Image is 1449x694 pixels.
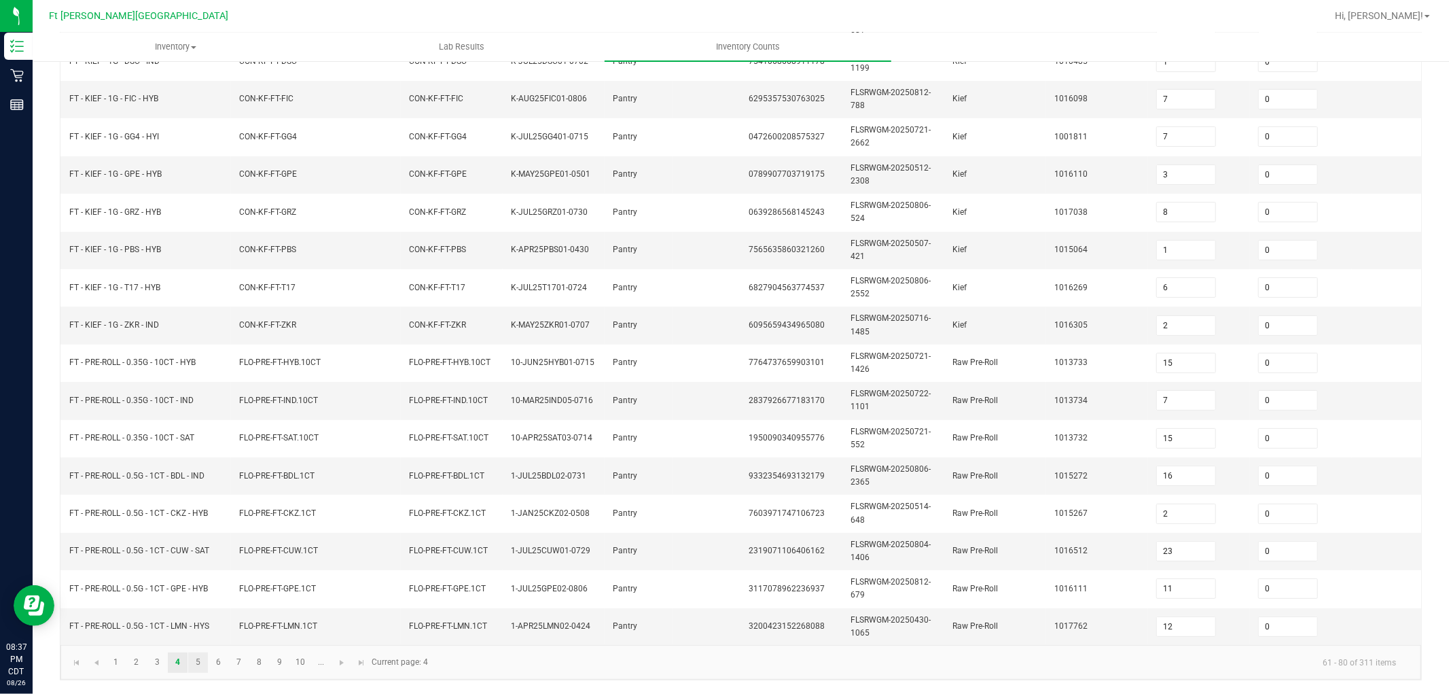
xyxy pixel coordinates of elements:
span: FLO-PRE-FT-CKZ.1CT [239,508,316,518]
span: FLO-PRE-FT-GPE.1CT [409,584,486,593]
span: Pantry [613,546,637,555]
p: 08:37 PM CDT [6,641,26,678]
p: 08/26 [6,678,26,688]
span: 1013734 [1054,396,1088,405]
span: 1950090340955776 [749,433,825,443]
span: FT - PRE-ROLL - 0.35G - 10CT - HYB [69,358,196,367]
span: FLO-PRE-FT-HYB.10CT [239,358,321,367]
span: Raw Pre-Roll [952,396,998,405]
span: Raw Pre-Roll [952,471,998,481]
inline-svg: Retail [10,69,24,82]
span: 1015064 [1054,245,1088,254]
span: CON-KF-FT-GRZ [239,207,296,217]
span: FLSRWGM-20250512-2308 [851,163,931,186]
span: Pantry [613,358,637,367]
span: CON-KF-FT-GG4 [239,132,297,141]
span: 1017038 [1054,207,1088,217]
a: Page 3 [147,653,167,673]
span: FLO-PRE-FT-CUW.1CT [409,546,488,555]
span: FLSRWGM-20250721-2662 [851,125,931,148]
span: FLO-PRE-FT-IND.10CT [239,396,318,405]
span: 1017762 [1054,621,1088,631]
span: CON-KF-FT-ZKR [239,320,296,330]
span: FLSRWGM-20250716-1485 [851,313,931,336]
a: Page 5 [188,653,208,673]
span: FT - PRE-ROLL - 0.35G - 10CT - IND [69,396,194,405]
span: Ft [PERSON_NAME][GEOGRAPHIC_DATA] [49,10,228,22]
a: Page 8 [249,653,269,673]
span: 1015267 [1054,508,1088,518]
span: FLSRWGM-20250721-1426 [851,351,931,374]
span: Go to the next page [336,657,347,668]
span: Pantry [613,207,637,217]
span: FLO-PRE-FT-BDL.1CT [239,471,315,481]
span: 6295357530763025 [749,94,825,103]
span: Go to the first page [71,657,82,668]
span: FT - KIEF - 1G - GRZ - HYB [69,207,161,217]
span: Kief [952,132,967,141]
a: Go to the previous page [86,653,106,673]
span: FT - KIEF - 1G - GPE - HYB [69,169,162,179]
span: FLO-PRE-FT-LMN.1CT [409,621,487,631]
span: FLSRWGM-20250514-648 [851,502,931,524]
span: 1001811 [1054,132,1088,141]
span: Inventory Counts [698,41,798,53]
span: 1013733 [1054,358,1088,367]
span: FLSRWGM-20250806-2365 [851,464,931,487]
span: 10-MAR25IND05-0716 [511,396,593,405]
inline-svg: Inventory [10,39,24,53]
a: Page 10 [291,653,310,673]
span: 1013732 [1054,433,1088,443]
span: CON-KF-FT-FIC [239,94,293,103]
span: FLO-PRE-FT-HYB.10CT [409,358,490,367]
inline-svg: Reports [10,98,24,111]
span: FT - PRE-ROLL - 0.5G - 1CT - CUW - SAT [69,546,209,555]
span: FLSRWGM-20250806-2552 [851,276,931,298]
span: Kief [952,169,967,179]
span: Pantry [613,584,637,593]
span: FLO-PRE-FT-IND.10CT [409,396,488,405]
span: 0789907703719175 [749,169,825,179]
span: FT - PRE-ROLL - 0.35G - 10CT - SAT [69,433,194,443]
span: Raw Pre-Roll [952,546,998,555]
span: Raw Pre-Roll [952,584,998,593]
span: Pantry [613,283,637,292]
span: Kief [952,94,967,103]
span: FLO-PRE-FT-CUW.1CT [239,546,318,555]
span: Pantry [613,320,637,330]
span: Go to the previous page [91,657,102,668]
span: FLO-PRE-FT-CKZ.1CT [409,508,486,518]
span: FLSRWGM-20250806-524 [851,201,931,223]
span: CON-KF-FT-T17 [239,283,296,292]
span: FT - KIEF - 1G - ZKR - IND [69,320,159,330]
span: Pantry [613,621,637,631]
span: FLO-PRE-FT-GPE.1CT [239,584,316,593]
a: Inventory Counts [605,33,891,61]
span: 1-JUL25BDL02-0731 [511,471,586,481]
span: Pantry [613,433,637,443]
span: Raw Pre-Roll [952,621,998,631]
span: FLO-PRE-FT-SAT.10CT [239,433,319,443]
span: CON-KF-FT-FIC [409,94,463,103]
span: CON-KF-FT-PBS [409,245,466,254]
span: 1016110 [1054,169,1088,179]
span: FT - PRE-ROLL - 0.5G - 1CT - BDL - IND [69,471,204,481]
span: 2837926677183170 [749,396,825,405]
span: FLSRWGM-20250812-788 [851,88,931,110]
span: Pantry [613,245,637,254]
span: FLSRWGM-20250721-552 [851,427,931,449]
span: Pantry [613,396,637,405]
span: Raw Pre-Roll [952,433,998,443]
span: Pantry [613,132,637,141]
span: 9332354693132179 [749,471,825,481]
span: Pantry [613,471,637,481]
span: Inventory [33,41,318,53]
a: Page 1 [106,653,126,673]
span: FLSRWGM-20250812-679 [851,577,931,600]
iframe: Resource center [14,585,54,626]
span: 10-JUN25HYB01-0715 [511,358,594,367]
span: FT - PRE-ROLL - 0.5G - 1CT - LMN - HYS [69,621,209,631]
span: FT - PRE-ROLL - 0.5G - 1CT - CKZ - HYB [69,508,208,518]
span: K-APR25PBS01-0430 [511,245,589,254]
a: Page 2 [126,653,146,673]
